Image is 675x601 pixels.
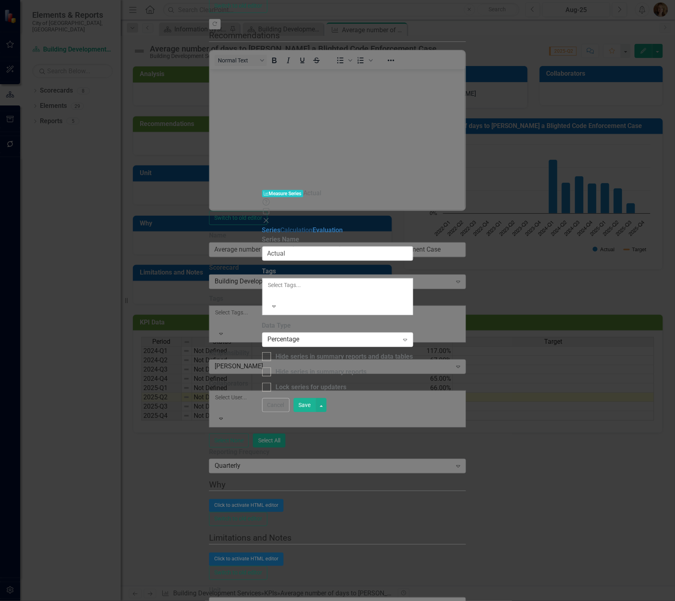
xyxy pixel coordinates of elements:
div: Hide series in summary reports and data tables [276,352,413,361]
button: Cancel [262,398,290,412]
a: Series [262,226,281,234]
div: Lock series for updaters [276,383,347,392]
span: Measure Series [262,190,304,198]
a: Calculation [281,226,313,234]
span: Actual [303,189,321,197]
label: Data Type [262,321,413,330]
div: Select Tags... [268,281,407,289]
div: Percentage [268,335,399,345]
div: Hide series in summary reports [276,368,367,377]
input: Series Name [262,246,413,261]
button: Save [294,398,316,412]
label: Series Name [262,235,413,244]
label: Tags [262,267,413,276]
a: Evaluation [313,226,343,234]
